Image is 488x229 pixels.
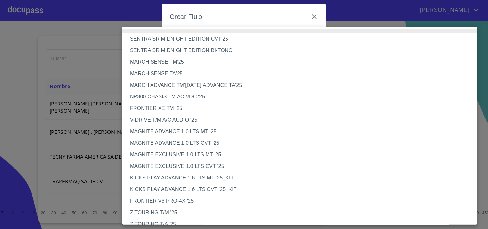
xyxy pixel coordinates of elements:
li: FRONTIER V6 PRO-4X '25 [122,195,483,207]
li: KICKS PLAY ADVANCE 1.6 LTS MT '25_KIT [122,172,483,184]
li: MARCH SENSE TA'25 [122,68,483,79]
li: MAGNITE ADVANCE 1.0 LTS CVT '25 [122,137,483,149]
li: MARCH SENSE TM'25 [122,56,483,68]
li: MAGNITE EXCLUSIVE 1.0 LTS MT '25 [122,149,483,160]
li: FRONTIER XE TM '25 [122,103,483,114]
li: Z TOURING T/M '25 [122,207,483,218]
li: SENTRA SR MIDNIGHT EDITION CVT'25 [122,33,483,45]
li: V-DRIVE T/M A/C AUDIO '25 [122,114,483,126]
li: SENTRA SR MIDNIGHT EDITION BI-TONO [122,45,483,56]
li: MAGNITE ADVANCE 1.0 LTS MT '25 [122,126,483,137]
li: NP300 CHASIS TM AC VDC '25 [122,91,483,103]
li: MAGNITE EXCLUSIVE 1.0 LTS CVT '25 [122,160,483,172]
li: KICKS PLAY ADVANCE 1.6 LTS CVT '25_KIT [122,184,483,195]
li: MARCH ADVANCE TM'[DATE] ADVANCE TA'25 [122,79,483,91]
